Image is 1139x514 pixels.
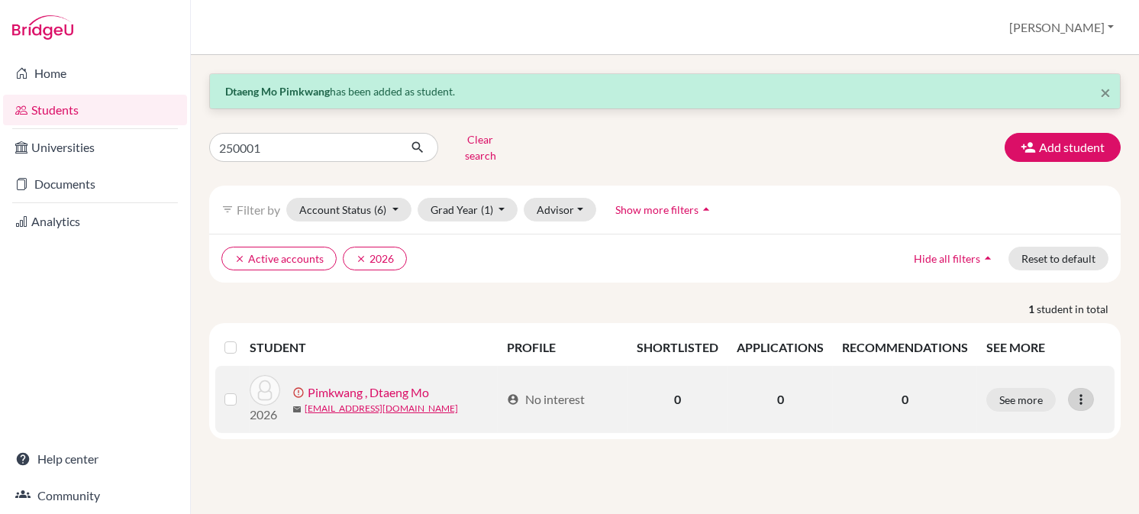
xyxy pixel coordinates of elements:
[901,247,1008,270] button: Hide all filtersarrow_drop_up
[3,206,187,237] a: Analytics
[481,203,493,216] span: (1)
[524,198,596,221] button: Advisor
[1002,13,1121,42] button: [PERSON_NAME]
[977,329,1115,366] th: SEE MORE
[498,329,628,366] th: PROFILE
[3,58,187,89] a: Home
[12,15,73,40] img: Bridge-U
[234,254,245,264] i: clear
[225,83,1105,99] p: has been added as student.
[1037,301,1121,317] span: student in total
[1028,301,1037,317] strong: 1
[507,393,519,406] span: account_circle
[221,247,337,270] button: clearActive accounts
[842,390,968,409] p: 0
[292,386,308,399] span: error_outline
[221,203,234,215] i: filter_list
[602,198,727,221] button: Show more filtersarrow_drop_up
[209,133,398,162] input: Find student by name...
[305,402,458,415] a: [EMAIL_ADDRESS][DOMAIN_NAME]
[237,202,280,217] span: Filter by
[1100,83,1111,102] button: Close
[343,247,407,270] button: clear2026
[628,329,728,366] th: SHORTLISTED
[615,203,699,216] span: Show more filters
[1008,247,1108,270] button: Reset to default
[914,252,980,265] span: Hide all filters
[1005,133,1121,162] button: Add student
[728,366,833,433] td: 0
[728,329,833,366] th: APPLICATIONS
[438,128,523,167] button: Clear search
[628,366,728,433] td: 0
[356,254,366,264] i: clear
[225,85,330,98] strong: Dtaeng Mo Pimkwang
[250,375,280,406] img: Pimkwang , Dtaeng Mo
[250,329,498,366] th: STUDENT
[986,388,1056,412] button: See more
[308,383,429,402] a: Pimkwang , Dtaeng Mo
[833,329,977,366] th: RECOMMENDATIONS
[250,406,280,424] p: 2026
[3,480,187,511] a: Community
[3,132,187,163] a: Universities
[286,198,411,221] button: Account Status(6)
[292,405,302,414] span: mail
[699,202,714,217] i: arrow_drop_up
[3,169,187,199] a: Documents
[3,444,187,474] a: Help center
[418,198,518,221] button: Grad Year(1)
[374,203,386,216] span: (6)
[1100,81,1111,103] span: ×
[980,251,995,266] i: arrow_drop_up
[3,95,187,125] a: Students
[507,390,585,409] div: No interest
